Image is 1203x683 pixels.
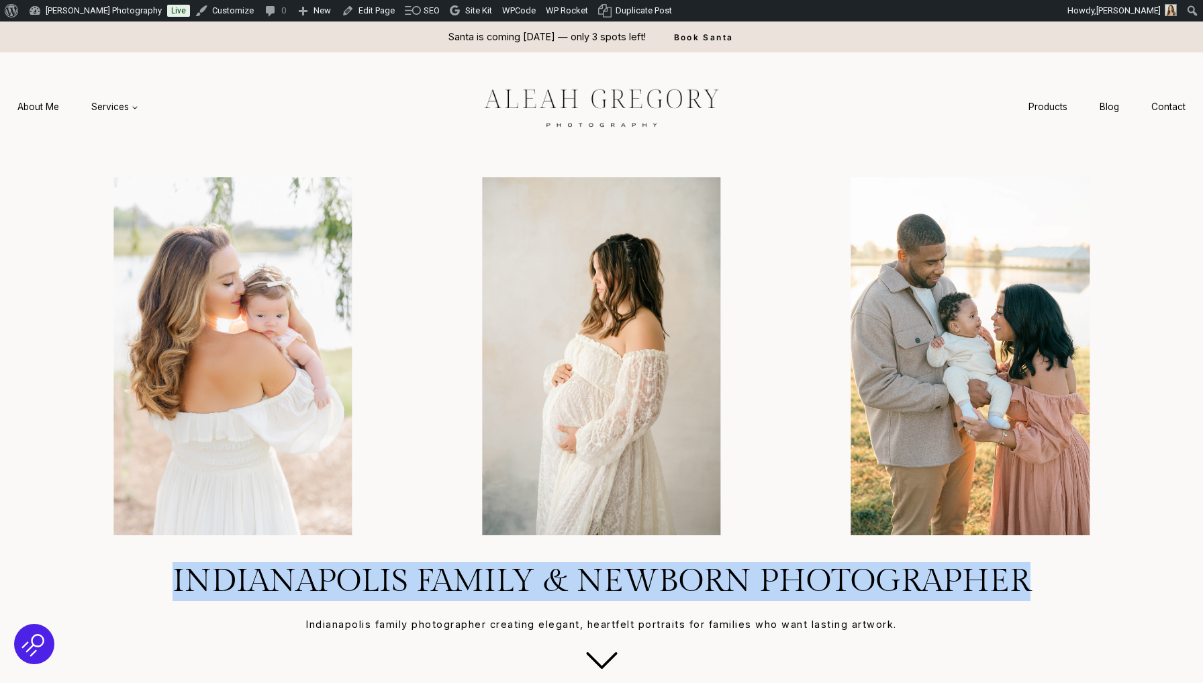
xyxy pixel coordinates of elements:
span: Site Kit [465,5,492,15]
li: 1 of 4 [791,177,1149,535]
img: Studio image of a mom in a flowy dress standing by fine art backdrop, gently resting hands on her... [422,177,780,535]
span: [PERSON_NAME] [1096,5,1161,15]
a: Live [167,5,190,17]
p: Santa is coming [DATE] — only 3 spots left! [448,30,646,44]
nav: Primary [1,95,154,120]
li: 3 of 4 [54,177,412,535]
img: Family enjoying a sunny day by the lake. [791,177,1149,535]
p: Indianapolis family photographer creating elegant, heartfelt portraits for families who want last... [32,617,1171,632]
button: Child menu of Services [75,95,154,120]
a: Book Santa [653,21,755,52]
a: About Me [1,95,75,120]
div: Photo Gallery Carousel [54,177,1149,535]
img: aleah gregory logo [450,79,753,135]
nav: Secondary [1012,95,1202,120]
h1: Indianapolis Family & Newborn Photographer [32,562,1171,601]
a: Blog [1084,95,1135,120]
img: mom holding baby on shoulder looking back at the camera outdoors in Carmel, Indiana [54,177,412,535]
a: Products [1012,95,1084,120]
a: Contact [1135,95,1202,120]
li: 4 of 4 [422,177,780,535]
